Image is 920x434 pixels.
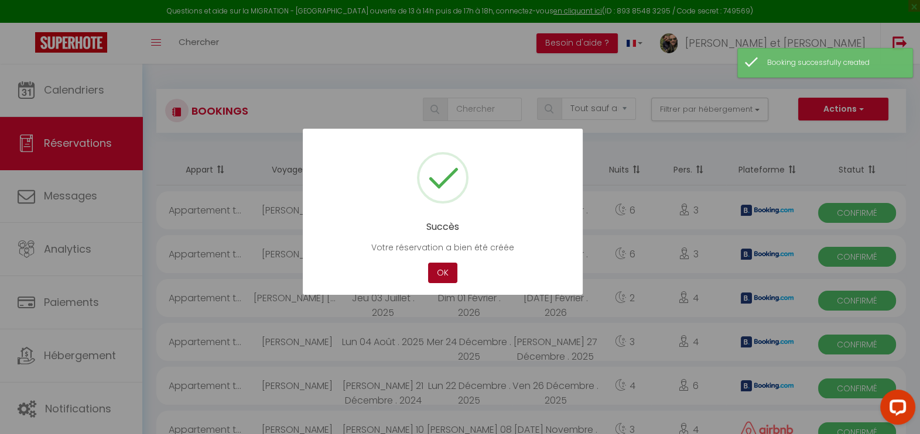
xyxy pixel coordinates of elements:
p: Votre réservation a bien été créée [320,241,565,254]
div: Booking successfully created [767,57,901,68]
button: OK [428,263,457,283]
iframe: LiveChat chat widget [871,385,920,434]
h2: Succès [320,221,565,232]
